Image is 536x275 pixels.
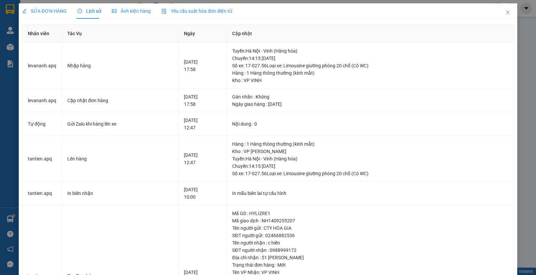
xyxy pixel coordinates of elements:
[232,93,508,100] div: Gán nhãn : Không
[67,97,173,104] div: Cập nhật đơn hàng
[161,8,232,14] span: Yêu cầu xuất hóa đơn điện tử
[22,8,67,14] span: SỬA ĐƠN HÀNG
[22,43,62,89] td: levananh.apq
[179,24,227,43] th: Ngày
[77,8,101,14] span: Lịch sử
[62,24,179,43] th: Tác Vụ
[184,117,221,131] div: [DATE] 12:47
[232,148,508,155] div: Kho : VP [PERSON_NAME]
[112,8,151,14] span: Ảnh kiện hàng
[232,210,508,217] div: Mã GD : HYLIZRE1
[232,69,508,77] div: Hàng : 1 Hàng thông thường (kính mắt)
[232,217,508,224] div: Mã giao dịch : NH1409255207
[232,47,508,69] div: Tuyến : Hà Nội - Vinh (Hàng hóa) Chuyến: 14:15 [DATE] Số xe: 17-027.56 Loại xe: Limousine giường ...
[227,24,514,43] th: Cập nhật
[184,93,221,108] div: [DATE] 17:58
[232,232,508,239] div: SĐT người gửi : 02466882536
[232,77,508,84] div: Kho : VP VINH
[22,89,62,113] td: levananh.apq
[184,58,221,73] div: [DATE] 17:58
[112,9,117,13] span: picture
[505,10,511,15] span: close
[161,9,167,14] img: icon
[232,100,508,108] div: Ngày giao hàng : [DATE]
[184,151,221,166] div: [DATE] 12:47
[232,155,508,177] div: Tuyến : Hà Nội - Vinh (Hàng hóa) Chuyến: 14:15 [DATE] Số xe: 17-027.56 Loại xe: Limousine giường ...
[232,190,508,197] div: In mẫu biên lai tự cấu hình
[232,254,508,261] div: Địa chỉ nhận : 51 [PERSON_NAME]
[22,182,62,205] td: tantien.apq
[232,261,508,269] div: Trạng thái đơn hàng : Mới
[67,120,173,128] div: Gửi Zalo khi hàng lên xe
[67,155,173,162] div: Lên hàng
[77,9,82,13] span: clock-circle
[184,186,221,201] div: [DATE] 10:00
[22,136,62,182] td: tantien.apq
[22,9,27,13] span: edit
[232,224,508,232] div: Tên người gửi : CTY HÒA GIA
[67,190,173,197] div: In biên nhận
[22,112,62,136] td: Tự động
[232,239,508,247] div: Tên người nhận : c hiền
[232,140,508,148] div: Hàng : 1 Hàng thông thường (kính mắt)
[22,24,62,43] th: Nhân viên
[498,3,517,22] button: Close
[67,62,173,69] div: Nhập hàng
[232,247,508,254] div: SĐT người nhận : 0988999172
[232,120,508,128] div: Nội dung : 0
